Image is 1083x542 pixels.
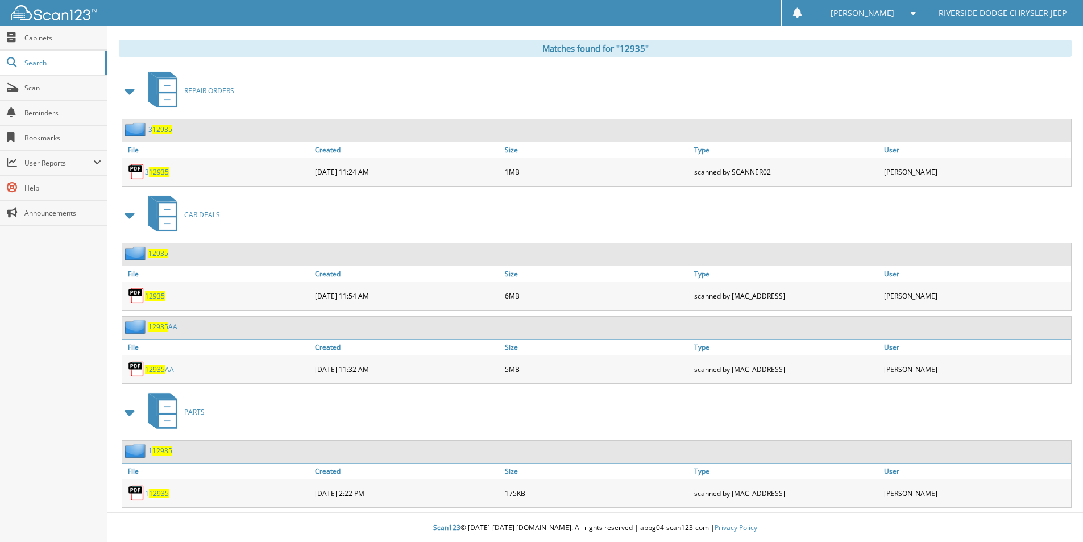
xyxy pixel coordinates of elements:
a: User [881,266,1071,282]
a: CAR DEALS [142,192,220,237]
a: User [881,464,1071,479]
img: folder2.png [125,320,148,334]
span: 12935 [152,446,172,456]
a: 312935 [145,167,169,177]
a: REPAIR ORDERS [142,68,234,113]
a: 12935AA [145,365,174,374]
div: scanned by [MAC_ADDRESS] [691,482,881,504]
span: Search [24,58,99,68]
div: Matches found for "12935" [119,40,1072,57]
a: Type [691,266,881,282]
a: Created [312,340,502,355]
span: RIVERSIDE DODGE CHRYSLER JEEP [939,10,1067,16]
a: File [122,340,312,355]
div: scanned by [MAC_ADDRESS] [691,284,881,307]
div: [DATE] 11:54 AM [312,284,502,307]
span: Reminders [24,108,101,118]
img: PDF.png [128,361,145,378]
a: Created [312,266,502,282]
a: Size [502,266,692,282]
div: 5MB [502,358,692,380]
a: 112935 [145,489,169,498]
a: Created [312,142,502,158]
a: Type [691,340,881,355]
a: 12935 [148,249,168,258]
a: PARTS [142,390,205,435]
span: 12935 [149,489,169,498]
span: User Reports [24,158,93,168]
span: Help [24,183,101,193]
img: folder2.png [125,246,148,260]
img: PDF.png [128,163,145,180]
img: PDF.png [128,287,145,304]
span: [PERSON_NAME] [831,10,894,16]
div: [DATE] 2:22 PM [312,482,502,504]
div: [PERSON_NAME] [881,160,1071,183]
span: 12935 [149,167,169,177]
div: scanned by [MAC_ADDRESS] [691,358,881,380]
a: File [122,142,312,158]
span: Scan [24,83,101,93]
span: CAR DEALS [184,210,220,220]
a: Created [312,464,502,479]
div: [PERSON_NAME] [881,482,1071,504]
a: Size [502,142,692,158]
a: Size [502,340,692,355]
span: 12935 [145,365,165,374]
div: 175KB [502,482,692,504]
a: File [122,266,312,282]
span: Bookmarks [24,133,101,143]
img: scan123-logo-white.svg [11,5,97,20]
a: Type [691,464,881,479]
div: [DATE] 11:24 AM [312,160,502,183]
img: PDF.png [128,485,145,502]
a: 112935 [148,446,172,456]
span: Cabinets [24,33,101,43]
span: Scan123 [433,523,460,532]
a: File [122,464,312,479]
div: [PERSON_NAME] [881,358,1071,380]
div: 6MB [502,284,692,307]
a: Type [691,142,881,158]
a: 312935 [148,125,172,134]
span: PARTS [184,407,205,417]
a: Privacy Policy [715,523,757,532]
iframe: Chat Widget [1026,487,1083,542]
div: [DATE] 11:32 AM [312,358,502,380]
span: REPAIR ORDERS [184,86,234,96]
a: Size [502,464,692,479]
div: scanned by SCANNER02 [691,160,881,183]
a: 12935 [145,291,165,301]
div: 1MB [502,160,692,183]
span: 12935 [148,322,168,332]
div: © [DATE]-[DATE] [DOMAIN_NAME]. All rights reserved | appg04-scan123-com | [107,514,1083,542]
div: [PERSON_NAME] [881,284,1071,307]
img: folder2.png [125,444,148,458]
span: 12935 [152,125,172,134]
img: folder2.png [125,122,148,136]
a: User [881,142,1071,158]
a: 12935AA [148,322,177,332]
a: User [881,340,1071,355]
span: Announcements [24,208,101,218]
